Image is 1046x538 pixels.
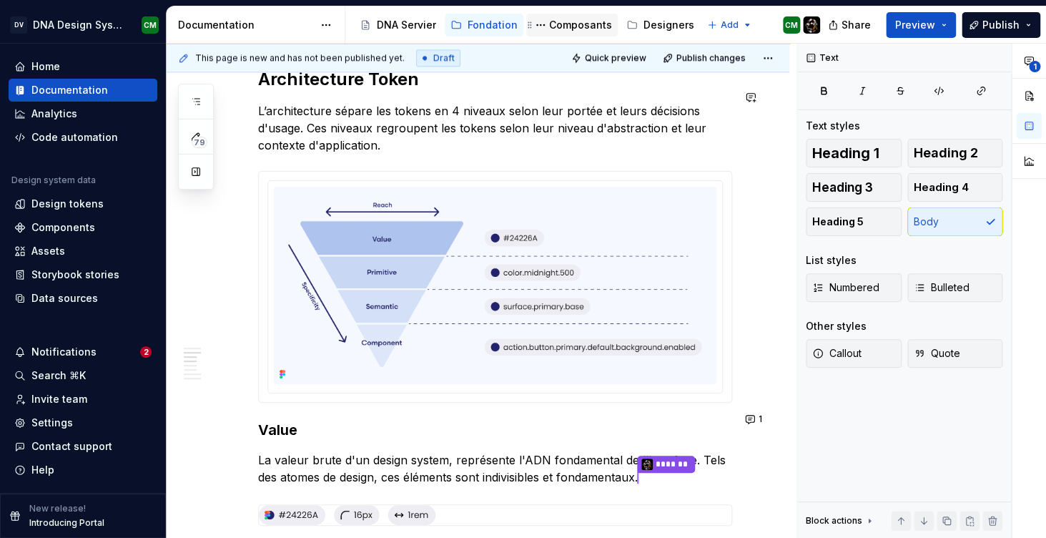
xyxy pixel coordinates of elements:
a: Documentation [9,79,157,102]
img: 60e46beb-9b36-4532-874d-58c37ed93a67.png [259,505,435,525]
span: Callout [812,346,862,361]
span: Quote [914,346,960,361]
span: Heading 3 [812,180,873,195]
span: This page is new and has not been published yet. [195,52,405,64]
button: Contact support [9,435,157,458]
span: Heading 5 [812,215,864,229]
span: Preview [895,18,935,32]
span: Heading 4 [914,180,969,195]
div: Components [31,220,95,235]
a: Home [9,55,157,78]
button: Callout [806,339,902,368]
button: Help [9,459,157,481]
div: Other styles [806,319,867,333]
div: Storybook stories [31,268,119,282]
span: Quick preview [585,52,646,64]
h3: Value [258,420,732,440]
div: Design system data [11,175,96,186]
a: Assets [9,240,157,263]
div: Search ⌘K [31,368,86,383]
div: Documentation [31,83,108,97]
button: Notifications2 [9,341,157,363]
span: 1 [759,414,762,425]
div: DNA Design System [33,18,124,32]
button: Search ⌘K [9,364,157,387]
button: Share [821,12,880,38]
div: Analytics [31,107,77,121]
button: Add [703,15,756,35]
button: Heading 1 [806,139,902,167]
div: Block actions [806,511,875,531]
a: Settings [9,411,157,434]
span: 1 [1029,61,1040,72]
a: Invite team [9,388,157,411]
button: 1 [741,409,769,429]
a: Data sources [9,287,157,310]
div: Data sources [31,291,98,305]
button: Quote [907,339,1003,368]
div: CM [144,19,157,31]
span: Numbered [812,280,879,295]
p: L’architecture sépare les tokens en 4 niveaux selon leur portée et leurs décisions d'usage. Ces n... [258,102,732,154]
h2: Architecture Token [258,68,732,91]
button: Quick preview [567,48,653,68]
a: DNA Servier [354,14,442,36]
div: Block actions [806,515,862,527]
button: Heading 3 [806,173,902,202]
div: Page tree [354,11,700,39]
div: Home [31,59,60,74]
div: List styles [806,253,857,268]
div: Designers [643,18,694,32]
span: Publish [982,18,1020,32]
button: Publish changes [658,48,752,68]
p: New release! [29,503,86,514]
div: Assets [31,244,65,258]
a: Code automation [9,126,157,149]
div: Text styles [806,119,860,133]
p: La valeur brute d'un design system, représente l'ADN fondamental de l'interface. Tels des atomes ... [258,451,732,487]
span: Heading 2 [914,146,978,160]
div: Notifications [31,345,97,359]
button: Bulleted [907,273,1003,302]
p: Introducing Portal [29,517,104,529]
button: Heading 5 [806,207,902,236]
button: Numbered [806,273,902,302]
span: 79 [192,137,207,148]
a: Components [9,216,157,239]
a: Composants [526,14,618,36]
div: Invite team [31,392,87,406]
div: Help [31,463,54,477]
span: 2 [140,346,152,358]
div: Contact support [31,439,112,454]
div: DV [10,16,27,34]
span: Bulleted [914,280,969,295]
span: Share [842,18,871,32]
div: Documentation [178,18,313,32]
a: Designers [621,14,700,36]
div: DNA Servier [377,18,436,32]
a: Fondation [445,14,523,36]
a: Storybook stories [9,263,157,286]
div: Code automation [31,130,118,145]
button: Publish [962,12,1040,38]
button: Heading 4 [907,173,1003,202]
button: Preview [886,12,956,38]
span: Heading 1 [812,146,879,160]
span: Add [721,19,739,31]
button: DVDNA Design SystemCM [3,9,163,40]
div: CM [785,19,798,31]
button: Heading 2 [907,139,1003,167]
div: Design tokens [31,197,104,211]
span: Publish changes [676,52,746,64]
div: Composants [549,18,612,32]
img: Zack SB [803,16,820,34]
a: Design tokens [9,192,157,215]
span: Draft [433,52,455,64]
a: Analytics [9,102,157,125]
div: Settings [31,416,73,430]
div: Fondation [468,18,518,32]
